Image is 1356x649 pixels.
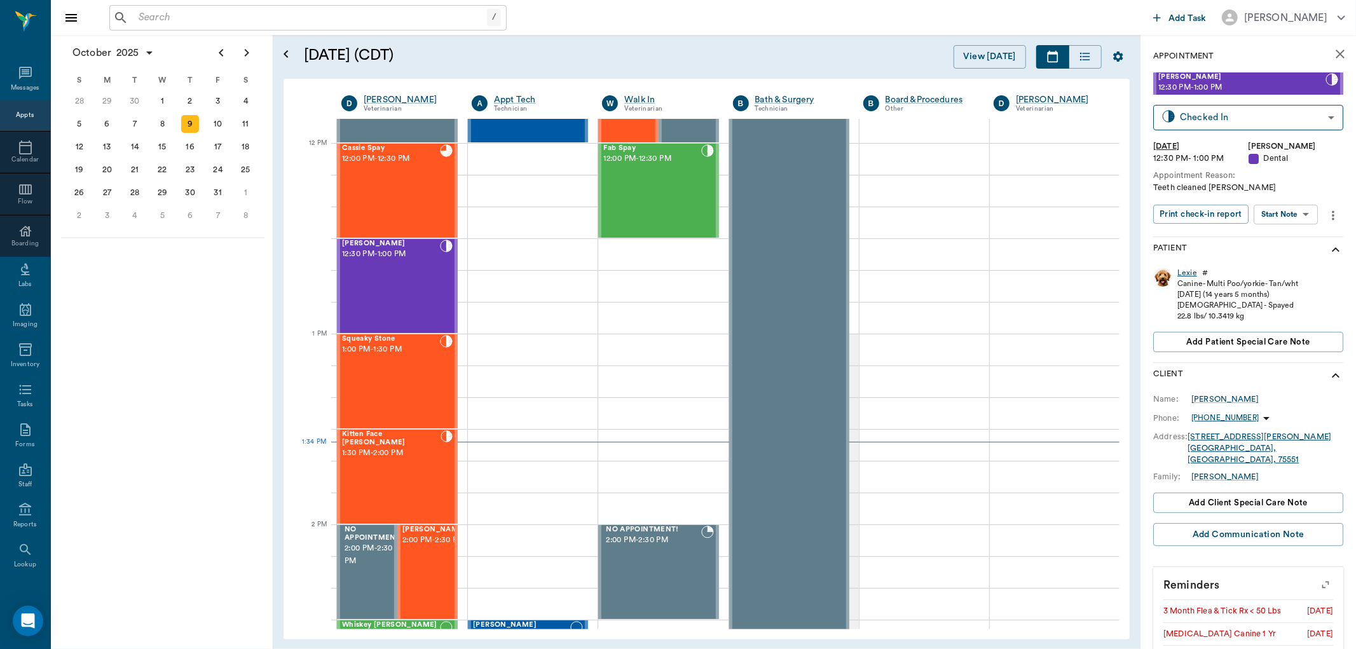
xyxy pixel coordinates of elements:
[181,184,199,202] div: Thursday, October 30, 2025
[209,40,234,65] button: Previous page
[1188,433,1331,464] a: [STREET_ADDRESS][PERSON_NAME][GEOGRAPHIC_DATA], [GEOGRAPHIC_DATA], 75551
[18,280,32,289] div: Labs
[1153,368,1183,383] p: Client
[98,115,116,133] div: Monday, October 6, 2025
[598,143,718,238] div: CHECKED_IN, 12:00 PM - 12:30 PM
[345,542,403,568] span: 2:00 PM - 2:30 PM
[863,95,879,111] div: B
[181,138,199,156] div: Thursday, October 16, 2025
[126,92,144,110] div: Tuesday, September 30, 2025
[134,9,487,27] input: Search
[494,104,583,114] div: Technician
[13,320,38,329] div: Imaging
[1153,268,1172,287] img: Profile Image
[624,93,713,106] a: Walk In
[402,526,466,534] span: [PERSON_NAME]
[304,45,638,65] h5: [DATE] (CDT)
[494,93,583,106] a: Appt Tech
[176,71,204,90] div: T
[342,447,441,460] span: 1:30 PM - 2:00 PM
[149,71,177,90] div: W
[755,93,844,106] a: Bath & Surgery
[1202,268,1208,278] div: #
[886,93,975,106] a: Board &Procedures
[1180,110,1323,125] div: Checked In
[1153,393,1191,405] div: Name:
[236,207,254,224] div: Saturday, November 8, 2025
[1177,268,1197,278] a: Lexie
[1158,73,1325,81] span: [PERSON_NAME]
[1328,368,1343,383] svg: show more
[1153,567,1343,599] p: Reminders
[1016,104,1105,114] div: Veterinarian
[1261,207,1298,222] div: Start Note
[294,137,327,168] div: 12 PM
[71,207,88,224] div: Sunday, November 2, 2025
[126,184,144,202] div: Tuesday, October 28, 2025
[209,184,227,202] div: Friday, October 31, 2025
[364,104,453,114] div: Veterinarian
[121,71,149,90] div: T
[1327,41,1353,67] button: close
[1189,496,1308,510] span: Add client Special Care Note
[93,71,121,90] div: M
[1158,81,1325,94] span: 12:30 PM - 1:00 PM
[16,111,34,120] div: Appts
[603,153,701,165] span: 12:00 PM - 12:30 PM
[624,104,713,114] div: Veterinarian
[1249,153,1344,165] div: Dental
[18,480,32,489] div: Staff
[342,153,440,165] span: 12:00 PM - 12:30 PM
[342,621,440,629] span: Whiskey [PERSON_NAME]
[1153,332,1343,352] button: Add patient Special Care Note
[236,184,254,202] div: Saturday, November 1, 2025
[154,184,172,202] div: Wednesday, October 29, 2025
[1186,335,1310,349] span: Add patient Special Care Note
[1323,205,1343,226] button: more
[71,184,88,202] div: Sunday, October 26, 2025
[1153,153,1249,165] div: 12:30 PM - 1:00 PM
[1016,93,1105,106] div: [PERSON_NAME]
[1191,471,1259,482] a: [PERSON_NAME]
[13,520,37,529] div: Reports
[342,343,440,356] span: 1:00 PM - 1:30 PM
[954,45,1026,69] button: View [DATE]
[1177,300,1298,311] div: [DEMOGRAPHIC_DATA] - Spayed
[126,115,144,133] div: Tuesday, October 7, 2025
[209,207,227,224] div: Friday, November 7, 2025
[65,71,93,90] div: S
[342,240,440,248] span: [PERSON_NAME]
[602,95,618,111] div: W
[342,144,440,153] span: Cassie Spay
[473,621,570,629] span: [PERSON_NAME]
[181,207,199,224] div: Thursday, November 6, 2025
[181,92,199,110] div: Thursday, October 2, 2025
[71,138,88,156] div: Sunday, October 12, 2025
[603,144,701,153] span: Fab Spay
[337,238,458,334] div: CHECKED_IN, 12:30 PM - 1:00 PM
[1153,493,1343,513] button: Add client Special Care Note
[154,207,172,224] div: Wednesday, November 5, 2025
[236,115,254,133] div: Saturday, October 11, 2025
[364,93,453,106] div: [PERSON_NAME]
[487,9,501,26] div: /
[154,92,172,110] div: Wednesday, October 1, 2025
[337,429,458,524] div: CHECKED_IN, 1:30 PM - 2:00 PM
[1153,50,1214,62] p: Appointment
[1153,205,1249,224] button: Print check-in report
[98,184,116,202] div: Monday, October 27, 2025
[154,115,172,133] div: Wednesday, October 8, 2025
[1244,10,1327,25] div: [PERSON_NAME]
[209,138,227,156] div: Friday, October 17, 2025
[98,92,116,110] div: Monday, September 29, 2025
[1153,431,1188,442] div: Address:
[342,248,440,261] span: 12:30 PM - 1:00 PM
[341,95,357,111] div: D
[342,335,440,343] span: Squeaky Stone
[1153,170,1343,182] div: Appointment Reason:
[1148,6,1212,29] button: Add Task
